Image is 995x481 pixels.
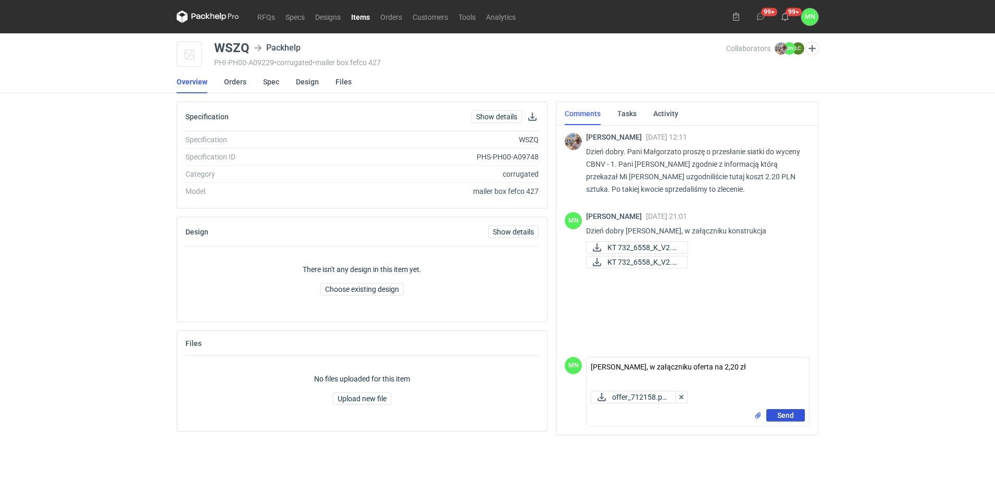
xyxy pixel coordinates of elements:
a: Design [296,70,319,93]
textarea: [PERSON_NAME], w załączniku oferta na 2,20 zł [587,357,809,387]
a: KT 732_6558_K_V2.pdf [586,256,688,268]
span: • mailer box fefco 427 [313,58,381,67]
a: Show details [488,226,539,238]
svg: Packhelp Pro [177,10,239,23]
button: Upload new file [333,392,391,405]
figcaption: MN [783,42,795,55]
a: Show details [471,110,522,123]
a: Items [346,10,375,23]
div: offer_712158.pdf [591,391,677,403]
div: corrugated [327,169,539,179]
button: Download specification [526,110,539,123]
button: Edit collaborators [805,42,819,55]
p: Dzień dobry [PERSON_NAME], w załączniku konstrukcja [586,225,801,237]
span: Upload new file [338,395,387,402]
a: Designs [310,10,346,23]
a: Tools [453,10,481,23]
p: No files uploaded for this item [314,374,410,384]
button: 99+ [777,8,793,25]
a: Files [335,70,352,93]
span: Choose existing design [325,286,399,293]
div: WSZQ [214,42,250,54]
div: Specification ID [185,152,327,162]
figcaption: MN [565,357,582,374]
div: WSZQ [327,134,539,145]
h2: Files [185,339,202,348]
p: Dzień dobry. Pani Małgorzato proszę o przesłanie siatki do wyceny CBNV - 1. Pani [PERSON_NAME] zg... [586,145,801,195]
button: Send [766,409,805,422]
div: Specification [185,134,327,145]
a: Activity [653,102,678,125]
span: [PERSON_NAME] [586,212,646,220]
a: Tasks [617,102,637,125]
button: offer_712158.pd... [591,391,677,403]
div: PHS-PH00-A09748 [327,152,539,162]
a: Specs [280,10,310,23]
button: MN [801,8,818,26]
span: KT 732_6558_K_V2.eps [607,242,679,253]
h2: Specification [185,113,229,121]
span: • corrugated [274,58,313,67]
img: Michał Palasek [565,133,582,150]
div: Małgorzata Nowotna [565,357,582,374]
a: Orders [224,70,246,93]
p: There isn't any design in this item yet. [303,264,421,275]
span: offer_712158.pd... [612,391,668,403]
a: KT 732_6558_K_V2.eps [586,241,688,254]
a: Analytics [481,10,521,23]
span: [DATE] 12:11 [646,133,687,141]
a: Customers [407,10,453,23]
span: [DATE] 21:01 [646,212,687,220]
img: Michał Palasek [775,42,787,55]
figcaption: ŁC [792,42,804,55]
a: Orders [375,10,407,23]
a: Overview [177,70,207,93]
a: RFQs [252,10,280,23]
span: Collaborators [726,44,770,53]
div: PHI-PH00-A09229 [214,58,726,67]
button: 99+ [752,8,769,25]
div: Małgorzata Nowotna [801,8,818,26]
div: Model [185,186,327,196]
span: Send [777,412,794,419]
div: Category [185,169,327,179]
a: Spec [263,70,279,93]
figcaption: MN [565,212,582,229]
span: [PERSON_NAME] [586,133,646,141]
h2: Design [185,228,208,236]
button: Choose existing design [320,283,404,295]
div: Packhelp [254,42,301,54]
div: mailer box fefco 427 [327,186,539,196]
span: KT 732_6558_K_V2.pdf [607,256,679,268]
div: Małgorzata Nowotna [565,212,582,229]
a: Comments [565,102,601,125]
